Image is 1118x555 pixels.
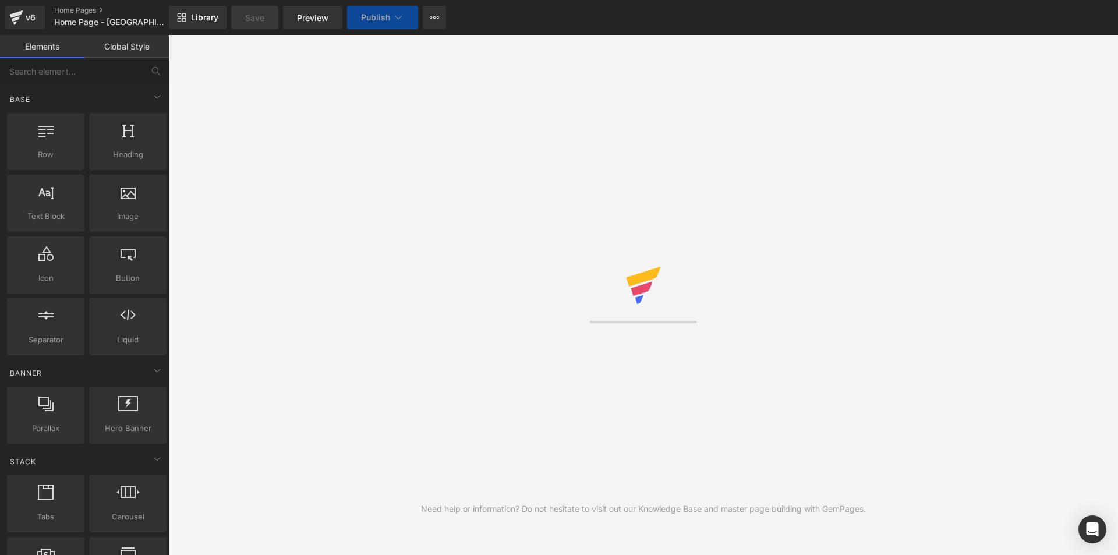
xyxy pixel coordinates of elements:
span: Icon [10,272,81,284]
span: Liquid [93,334,163,346]
span: Base [9,94,31,105]
span: Heading [93,149,163,161]
div: Need help or information? Do not hesitate to visit out our Knowledge Base and master page buildin... [421,503,866,515]
span: Save [245,12,264,24]
span: Parallax [10,422,81,434]
span: Separator [10,334,81,346]
a: Preview [283,6,342,29]
span: Home Page - [GEOGRAPHIC_DATA][DATE] [GEOGRAPHIC_DATA] - 2025 [54,17,166,27]
span: Hero Banner [93,422,163,434]
a: New Library [169,6,227,29]
div: Open Intercom Messenger [1078,515,1106,543]
span: Tabs [10,511,81,523]
span: Button [93,272,163,284]
a: Global Style [84,35,169,58]
span: Image [93,210,163,222]
span: Stack [9,456,37,467]
div: v6 [23,10,38,25]
span: Publish [361,13,390,22]
a: v6 [5,6,45,29]
span: Carousel [93,511,163,523]
a: Home Pages [54,6,188,15]
span: Banner [9,367,43,379]
span: Row [10,149,81,161]
button: Publish [347,6,418,29]
span: Text Block [10,210,81,222]
span: Preview [297,12,328,24]
span: Library [191,12,218,23]
button: More [423,6,446,29]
